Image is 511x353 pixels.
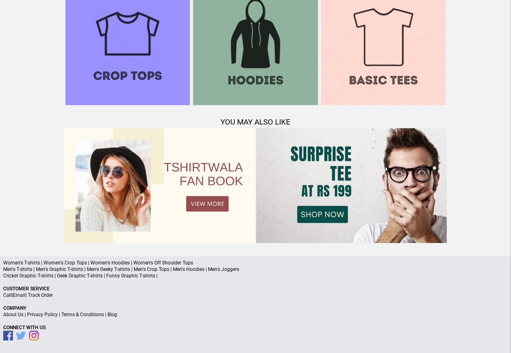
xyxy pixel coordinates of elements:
[13,292,25,298] a: Email
[28,292,53,298] a: Track Order
[61,312,104,317] a: Terms & Conditions
[3,311,508,318] p: | | |
[107,312,117,317] a: Blog
[3,305,508,311] p: Company
[3,324,508,331] p: Connect With Us
[3,292,508,298] p: | |
[3,292,12,298] a: Call
[3,260,508,266] p: Women's T-shirts | Women's Crop Tops | Women's Hoodies | Women's Off Shoulder Tops
[3,312,23,317] a: About Us
[3,285,508,292] p: Customer Service
[3,273,508,279] p: Cricket Graphic T-shirts | Geek Graphic T-shirts | Funny Graphic T-shirts |
[3,266,508,273] p: Men's T-shirts | Men's Graphic T-shirts | Men's Geeky T-shirts | Men's Crop Tops | Men's Hoodies ...
[27,312,58,317] a: Privacy Policy
[221,118,290,127] span: YOU MAY ALSO LIKE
